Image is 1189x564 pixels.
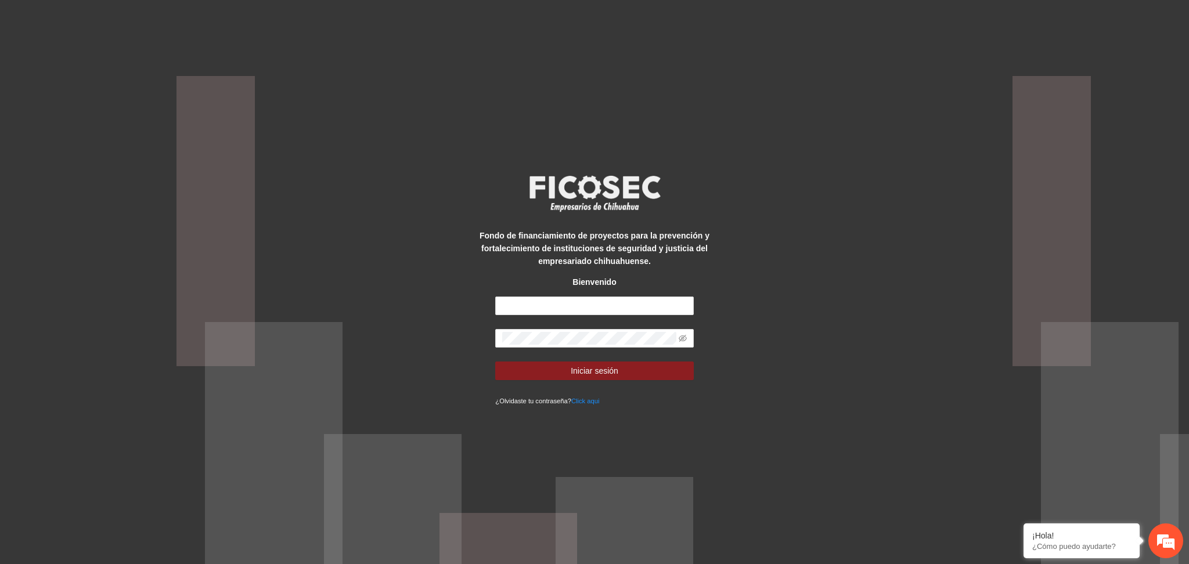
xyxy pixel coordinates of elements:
p: ¿Cómo puedo ayudarte? [1032,542,1131,551]
a: Click aqui [571,397,600,404]
strong: Fondo de financiamiento de proyectos para la prevención y fortalecimiento de instituciones de seg... [480,231,709,266]
div: ¡Hola! [1032,531,1131,540]
img: logo [522,172,667,215]
span: Iniciar sesión [571,364,618,377]
strong: Bienvenido [572,277,616,287]
button: Iniciar sesión [495,361,693,380]
small: ¿Olvidaste tu contraseña? [495,397,599,404]
span: eye-invisible [679,334,687,342]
